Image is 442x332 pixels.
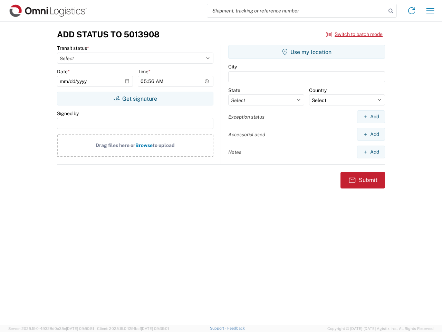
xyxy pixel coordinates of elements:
[326,29,383,40] button: Switch to batch mode
[8,326,94,331] span: Server: 2025.19.0-49328d0a35e
[57,110,79,117] label: Signed by
[357,110,385,123] button: Add
[97,326,169,331] span: Client: 2025.19.0-129fbcf
[57,29,160,39] h3: Add Status to 5013908
[228,149,241,155] label: Notes
[96,142,135,148] span: Drag files here or
[66,326,94,331] span: [DATE] 09:50:51
[228,131,265,138] label: Accessorial used
[57,68,70,75] label: Date
[210,326,227,330] a: Support
[57,92,213,105] button: Get signature
[57,45,89,51] label: Transit status
[309,87,327,93] label: Country
[228,114,265,120] label: Exception status
[228,64,237,70] label: City
[207,4,386,17] input: Shipment, tracking or reference number
[228,87,240,93] label: State
[357,128,385,141] button: Add
[327,325,434,332] span: Copyright © [DATE]-[DATE] Agistix Inc., All Rights Reserved
[135,142,153,148] span: Browse
[227,326,245,330] a: Feedback
[228,45,385,59] button: Use my location
[141,326,169,331] span: [DATE] 09:39:01
[357,146,385,158] button: Add
[138,68,151,75] label: Time
[340,172,385,188] button: Submit
[153,142,175,148] span: to upload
